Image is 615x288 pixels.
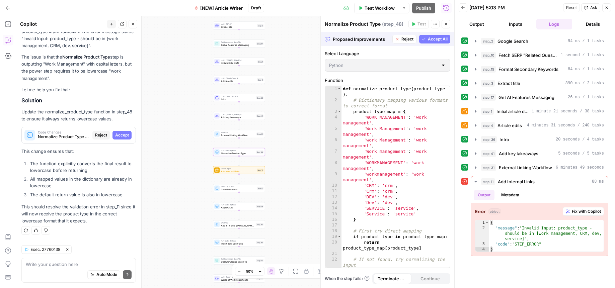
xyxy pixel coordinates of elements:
span: step_10 [481,52,496,59]
div: Step 3 [257,24,263,27]
p: This should resolve the validation error in step_11 since it will now receive the product type in... [21,203,136,224]
div: Step 4 [257,78,264,81]
span: Toggle code folding, rows 1 through 4 [485,220,489,225]
li: The function explicitly converts the final result to lowercase before returning [28,160,136,174]
g: Edge from step_48 to step_11 [239,156,240,166]
button: 1 second / 1 tasks [471,50,608,61]
div: Step 7 [257,187,263,190]
button: Exec. 27760138 [21,245,63,254]
div: 3 [325,109,341,114]
button: Reset [563,3,580,12]
p: The issue is that the step is outputting "Work Management" with capital letters, but the power st... [21,54,136,82]
span: 26 ms / 1 tasks [568,94,604,100]
span: Fetch SERP "Related Questions" [498,52,558,59]
span: Initial article draft [221,61,256,65]
span: Get Knowledge Base File [221,258,255,260]
g: Edge from step_46 to step_32 [239,247,240,256]
span: Fix with Copilot [572,208,601,214]
div: Step 11 [257,169,263,172]
span: Add Internal Links [498,178,535,185]
a: Normalize Product Type [62,54,110,60]
span: 6 minutes 49 seconds [556,165,604,171]
span: Exec. 27760138 [30,247,60,253]
span: 88 ms [592,179,604,185]
button: Details [575,19,611,29]
span: 50% [246,269,253,274]
span: Toggle code folding, rows 19 through 20 [337,234,341,239]
span: 94 ms / 1 tasks [568,38,604,44]
span: Workflow [221,131,255,134]
div: LLM · Gemini 2.5 ProIntroStep 36 [213,94,265,102]
span: Format Secondary Keywords [498,66,558,73]
button: 6 minutes 49 seconds [471,162,608,173]
div: Step 17 [256,42,263,45]
li: The default return value is also in lowercase [28,191,136,198]
button: Logs [536,19,572,29]
div: Run Code · PythonInsert YouTube VideoStep 46 [213,238,265,247]
span: Get AI Features Messaging [221,43,255,46]
button: Continue [411,273,449,284]
button: 1 minute 21 seconds / 38 tasks [471,106,608,117]
span: step_17 [481,94,496,101]
div: Run Code · PythonApply CTAsStep 29 [213,202,265,210]
span: Add YT Video ([PERSON_NAME]) [221,224,255,227]
div: LLM · GPT-4.1Extract titleStep 3 [213,22,265,30]
g: Edge from step_31 to step_48 [239,138,240,148]
span: Intro [499,136,509,143]
span: step_2 [481,38,495,44]
div: 20 [325,239,341,251]
span: LLM · [PERSON_NAME] 4 [221,59,256,62]
div: Get Knowledge Base FileGet Knowledge Base FileStep 32 [213,257,265,265]
span: LLM · [PERSON_NAME] 4 [221,113,255,116]
button: 26 ms / 1 tasks [471,92,608,103]
span: World of Work Report stats [221,278,255,281]
span: Publish [416,5,431,11]
label: Select Language [325,50,450,57]
span: Google Search [497,38,528,44]
span: Add key takeaways [221,115,255,119]
button: Inputs [497,19,534,29]
div: 2 [325,97,341,109]
g: Edge from step_11 to step_7 [239,174,240,184]
span: External Linking Workflow [499,164,552,171]
span: Terminate Workflow [378,275,407,282]
span: Get AI Features Messaging [498,94,554,101]
span: LLM · Claude Opus 4 [221,77,256,80]
span: Article edits [497,122,522,129]
div: 16 [325,217,341,222]
span: Toggle code folding, rows 1 through 34 [337,86,341,92]
span: Continue [420,275,440,282]
div: LLM · [PERSON_NAME] 4Initial article draftStep 1 [213,58,265,66]
g: Edge from step_7 to step_29 [239,192,240,202]
button: 84 ms / 1 tasks [471,64,608,75]
span: step_1 [481,108,494,115]
div: Step 29 [256,205,263,208]
div: 1 [325,86,341,97]
span: Test [417,21,426,27]
g: Edge from step_1 to step_4 [239,66,240,76]
span: Draft [251,5,261,11]
label: Function [325,77,450,84]
span: step_11 [481,178,495,185]
div: 7 [325,149,341,160]
span: Reset [566,5,577,11]
span: Reject [401,36,413,42]
div: Run Code · PythonNormalize Product TypeStep 48 [213,148,265,156]
span: 4 minutes 31 seconds / 240 tasks [527,122,604,128]
div: Step 31 [256,132,263,135]
div: Step 36 [256,96,263,99]
div: Step 32 [256,259,263,262]
button: Reject [392,35,416,43]
div: Copilot [20,21,105,27]
div: LLM · [PERSON_NAME] 4Add key takeawaysStep 41 [213,112,265,120]
div: 9 [325,171,341,183]
span: Toggle code folding, rows 3 through 16 [337,109,341,114]
g: Edge from step_41 to step_31 [239,120,240,130]
span: LLM · GPT-4.1 [221,23,256,25]
div: 11 [325,188,341,194]
span: object [488,208,501,214]
div: 21 [325,251,341,257]
a: When the step fails: [325,276,370,282]
g: Edge from step_3 to step_17 [239,30,240,39]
